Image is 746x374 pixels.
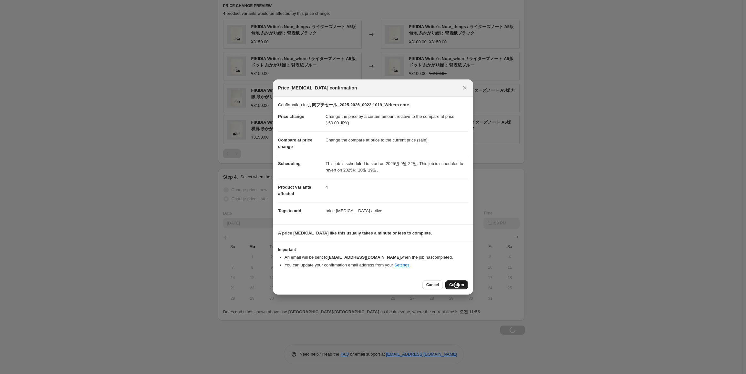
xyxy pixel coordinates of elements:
[278,231,432,235] b: A price [MEDICAL_DATA] like this usually takes a minute or less to complete.
[426,282,439,287] span: Cancel
[308,102,409,107] b: 月間プチセール_2025-2026_0922-1019_Writers note
[278,85,357,91] span: Price [MEDICAL_DATA] confirmation
[278,102,468,108] p: Confirmation for
[285,254,468,261] li: An email will be sent to when the job has completed .
[278,185,311,196] span: Product variants affected
[326,131,468,149] dd: Change the compare at price to the current price (sale)
[460,83,469,92] button: Close
[278,208,301,213] span: Tags to add
[326,202,468,219] dd: price-[MEDICAL_DATA]-active
[278,138,312,149] span: Compare at price change
[278,161,301,166] span: Scheduling
[327,255,401,260] b: [EMAIL_ADDRESS][DOMAIN_NAME]
[326,179,468,196] dd: 4
[422,280,443,289] button: Cancel
[285,262,468,268] li: You can update your confirmation email address from your .
[394,263,409,267] a: Settings
[278,247,468,252] h3: Important
[278,114,304,119] span: Price change
[326,155,468,179] dd: This job is scheduled to start on 2025년 9월 22일. This job is scheduled to revert on 2025년 10월 19일.
[326,108,468,131] dd: Change the price by a certain amount relative to the compare at price (-50.00 JPY)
